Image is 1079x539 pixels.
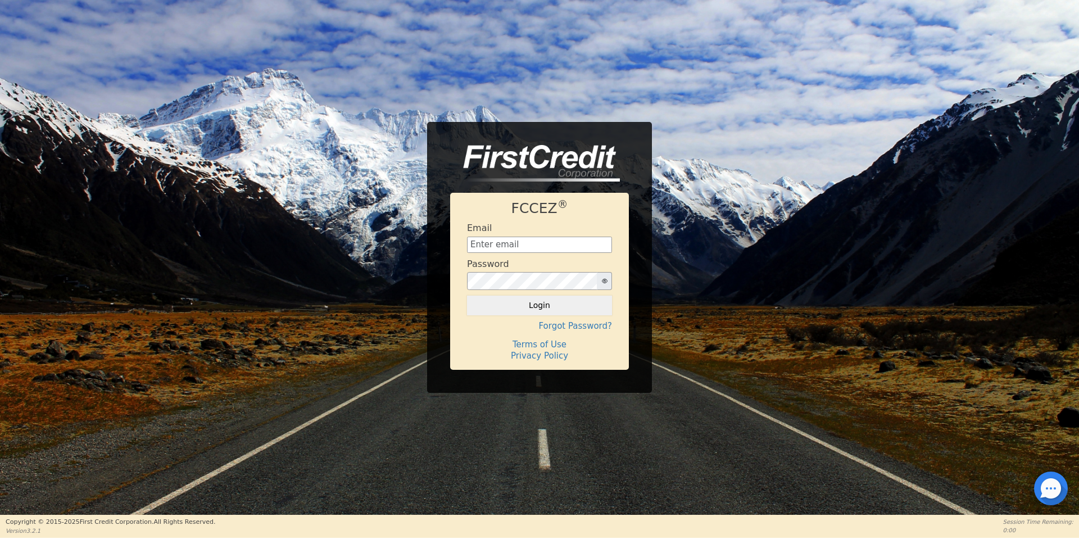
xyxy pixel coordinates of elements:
[467,259,509,269] h4: Password
[450,145,620,182] img: logo-CMu_cnol.png
[467,272,597,290] input: password
[467,321,612,331] h4: Forgot Password?
[467,223,492,233] h4: Email
[6,527,215,535] p: Version 3.2.1
[467,339,612,350] h4: Terms of Use
[153,518,215,526] span: All Rights Reserved.
[1003,518,1073,526] p: Session Time Remaining:
[467,351,612,361] h4: Privacy Policy
[467,237,612,253] input: Enter email
[557,198,568,210] sup: ®
[467,200,612,217] h1: FCCEZ
[1003,526,1073,535] p: 0:00
[6,518,215,527] p: Copyright © 2015- 2025 First Credit Corporation.
[467,296,612,315] button: Login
